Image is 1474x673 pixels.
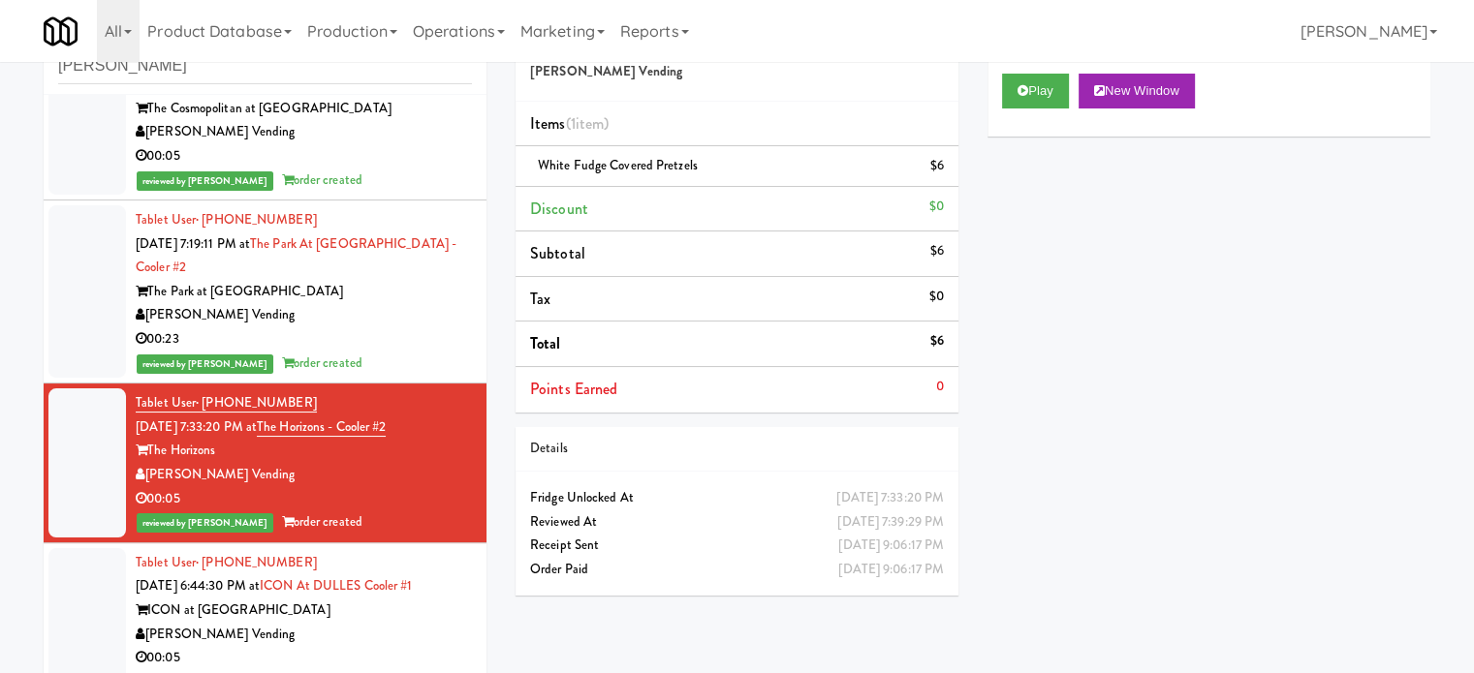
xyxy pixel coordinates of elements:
[136,280,472,304] div: The Park at [GEOGRAPHIC_DATA]
[196,210,317,229] span: · [PHONE_NUMBER]
[137,354,273,374] span: reviewed by [PERSON_NAME]
[576,112,604,135] ng-pluralize: item
[136,303,472,327] div: [PERSON_NAME] Vending
[136,120,472,144] div: [PERSON_NAME] Vending
[837,510,944,535] div: [DATE] 7:39:29 PM
[566,112,610,135] span: (1 )
[137,513,273,533] span: reviewed by [PERSON_NAME]
[530,65,944,79] h5: [PERSON_NAME] Vending
[44,383,486,543] li: Tablet User· [PHONE_NUMBER][DATE] 7:33:20 PM atThe Horizons - Cooler #2The Horizons[PERSON_NAME] ...
[136,97,472,121] div: The Cosmopolitan at [GEOGRAPHIC_DATA]
[44,200,486,383] li: Tablet User· [PHONE_NUMBER][DATE] 7:19:11 PM atThe Park at [GEOGRAPHIC_DATA] - Cooler #2The Park ...
[530,510,944,535] div: Reviewed At
[836,486,944,510] div: [DATE] 7:33:20 PM
[136,417,257,436] span: [DATE] 7:33:20 PM at
[196,393,317,412] span: · [PHONE_NUMBER]
[530,242,585,264] span: Subtotal
[260,576,412,595] a: ICON at DULLES Cooler #1
[58,48,472,84] input: Search vision orders
[136,598,472,623] div: ICON at [GEOGRAPHIC_DATA]
[44,15,78,48] img: Micromart
[136,234,250,253] span: [DATE] 7:19:11 PM at
[530,534,944,558] div: Receipt Sent
[530,378,617,400] span: Points Earned
[1079,74,1195,108] button: New Window
[838,534,944,558] div: [DATE] 9:06:17 PM
[136,144,472,168] div: 00:05
[136,234,456,277] a: The Park at [GEOGRAPHIC_DATA] - Cooler #2
[930,239,944,263] div: $6
[136,439,472,463] div: The Horizons
[530,558,944,582] div: Order Paid
[530,332,561,354] span: Total
[530,198,588,220] span: Discount
[282,512,362,531] span: order created
[136,623,472,647] div: [PERSON_NAME] Vending
[936,375,944,399] div: 0
[929,285,944,309] div: $0
[136,393,317,413] a: Tablet User· [PHONE_NUMBER]
[282,170,362,189] span: order created
[136,463,472,487] div: [PERSON_NAME] Vending
[929,195,944,219] div: $0
[530,112,609,135] span: Items
[136,487,472,511] div: 00:05
[930,154,944,178] div: $6
[136,553,317,571] a: Tablet User· [PHONE_NUMBER]
[136,576,260,595] span: [DATE] 6:44:30 PM at
[838,558,944,582] div: [DATE] 9:06:17 PM
[538,156,698,174] span: White Fudge Covered Pretzels
[196,553,317,571] span: · [PHONE_NUMBER]
[44,17,486,200] li: Tablet User· [PHONE_NUMBER][DATE] 7:41:16 PM atCosmopolitan at [GEOGRAPHIC_DATA] - Cooler #1The C...
[136,210,317,229] a: Tablet User· [PHONE_NUMBER]
[1002,74,1069,108] button: Play
[136,327,472,352] div: 00:23
[530,486,944,510] div: Fridge Unlocked At
[137,171,273,191] span: reviewed by [PERSON_NAME]
[282,353,362,372] span: order created
[530,288,550,310] span: Tax
[257,417,386,437] a: The Horizons - Cooler #2
[136,646,472,670] div: 00:05
[530,437,944,461] div: Details
[930,329,944,353] div: $6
